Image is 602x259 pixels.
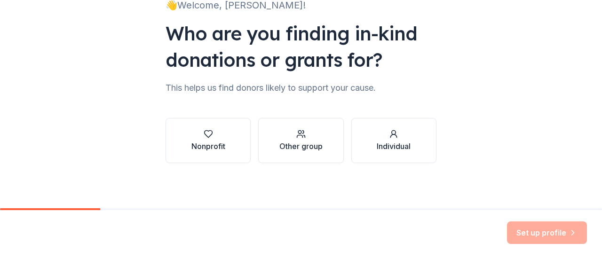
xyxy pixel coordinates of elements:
[191,141,225,152] div: Nonprofit
[351,118,436,163] button: Individual
[166,118,251,163] button: Nonprofit
[279,141,323,152] div: Other group
[258,118,343,163] button: Other group
[166,20,436,73] div: Who are you finding in-kind donations or grants for?
[166,80,436,95] div: This helps us find donors likely to support your cause.
[377,141,411,152] div: Individual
